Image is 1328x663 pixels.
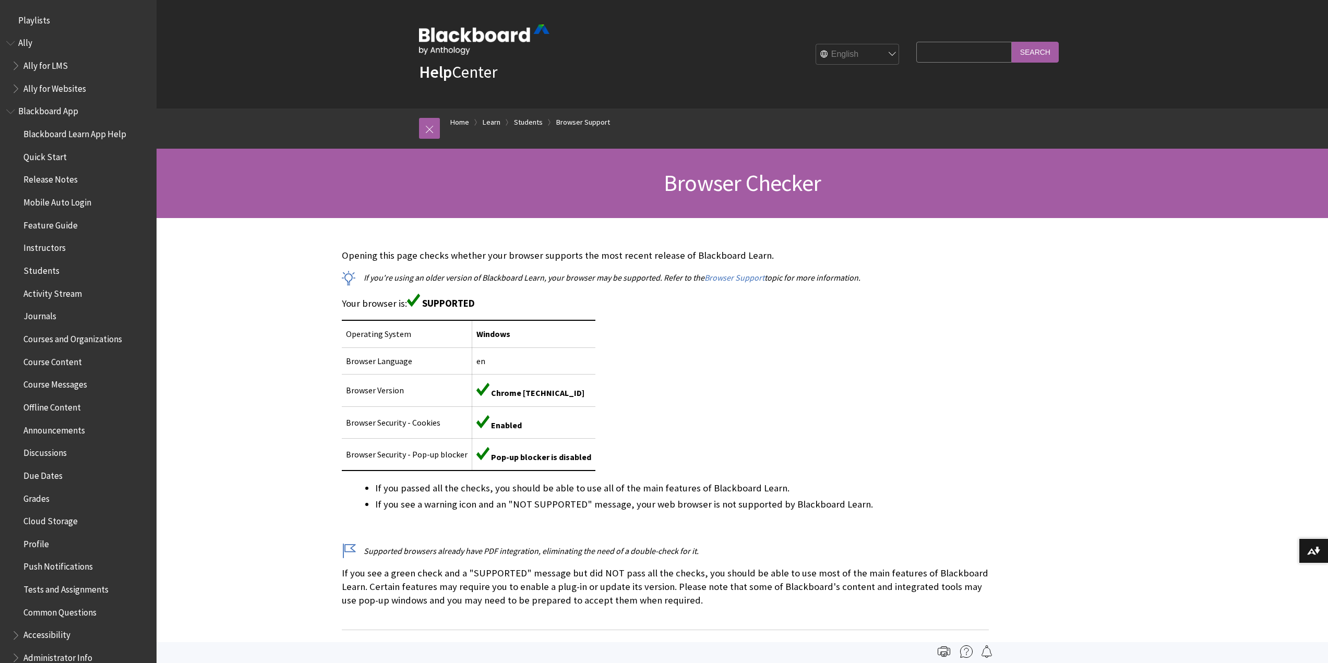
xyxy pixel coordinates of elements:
[342,375,472,406] td: Browser Version
[419,62,452,82] strong: Help
[483,116,500,129] a: Learn
[419,62,497,82] a: HelpCenter
[342,294,989,310] p: Your browser is:
[23,604,97,618] span: Common Questions
[556,116,610,129] a: Browser Support
[23,330,122,344] span: Courses and Organizations
[23,581,109,595] span: Tests and Assignments
[476,415,489,428] img: Green supported icon
[23,467,63,481] span: Due Dates
[23,535,49,549] span: Profile
[938,645,950,658] img: Print
[23,353,82,367] span: Course Content
[6,34,150,98] nav: Book outline for Anthology Ally Help
[980,645,993,658] img: Follow this page
[23,194,91,208] span: Mobile Auto Login
[18,34,32,49] span: Ally
[450,116,469,129] a: Home
[23,80,86,94] span: Ally for Websites
[664,168,821,197] span: Browser Checker
[422,297,475,309] span: SUPPORTED
[23,490,50,504] span: Grades
[342,566,989,608] p: If you see a green check and a "SUPPORTED" message but did NOT pass all the checks, you should be...
[476,447,489,460] img: Green supported icon
[704,272,764,283] a: Browser Support
[23,649,92,663] span: Administrator Info
[476,329,510,339] span: Windows
[23,512,78,526] span: Cloud Storage
[419,25,549,55] img: Blackboard by Anthology
[342,347,472,374] td: Browser Language
[23,626,70,641] span: Accessibility
[342,249,989,262] p: Opening this page checks whether your browser supports the most recent release of Blackboard Learn.
[23,558,93,572] span: Push Notifications
[18,103,78,117] span: Blackboard App
[18,11,50,26] span: Playlists
[491,388,584,398] span: Chrome [TECHNICAL_ID]
[476,356,485,366] span: en
[23,399,81,413] span: Offline Content
[23,376,87,390] span: Course Messages
[1012,42,1059,62] input: Search
[816,44,900,65] select: Site Language Selector
[23,57,68,71] span: Ally for LMS
[514,116,543,129] a: Students
[23,285,82,299] span: Activity Stream
[491,420,522,430] span: Enabled
[23,262,59,276] span: Students
[407,294,420,307] img: Green supported icon
[342,438,472,471] td: Browser Security - Pop-up blocker
[375,497,989,512] li: If you see a warning icon and an "NOT SUPPORTED" message, your web browser is not supported by Bl...
[476,383,489,396] img: Green supported icon
[23,125,126,139] span: Blackboard Learn App Help
[491,452,591,462] span: Pop-up blocker is disabled
[23,216,78,231] span: Feature Guide
[23,171,78,185] span: Release Notes
[23,239,66,254] span: Instructors
[960,645,973,658] img: More help
[342,272,989,283] p: If you're using an older version of Blackboard Learn, your browser may be supported. Refer to the...
[342,320,472,347] td: Operating System
[23,421,85,436] span: Announcements
[375,481,989,496] li: If you passed all the checks, you should be able to use all of the main features of Blackboard Le...
[6,11,150,29] nav: Book outline for Playlists
[23,148,67,162] span: Quick Start
[342,545,989,557] p: Supported browsers already have PDF integration, eliminating the need of a double-check for it.
[23,444,67,458] span: Discussions
[23,308,56,322] span: Journals
[342,406,472,438] td: Browser Security - Cookies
